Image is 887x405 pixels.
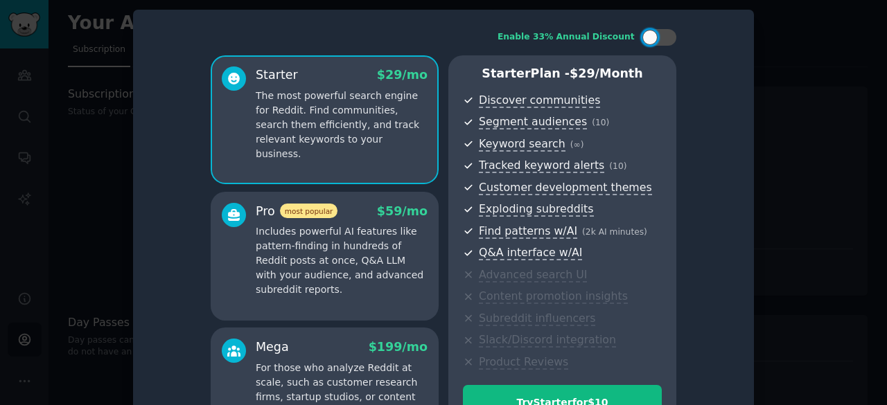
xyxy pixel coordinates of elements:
[256,66,298,84] div: Starter
[479,159,604,173] span: Tracked keyword alerts
[479,289,628,304] span: Content promotion insights
[479,224,577,239] span: Find patterns w/AI
[479,246,582,260] span: Q&A interface w/AI
[377,68,428,82] span: $ 29 /mo
[479,137,565,152] span: Keyword search
[463,65,662,82] p: Starter Plan -
[377,204,428,218] span: $ 59 /mo
[280,204,338,218] span: most popular
[479,93,600,108] span: Discover communities
[592,118,609,127] span: ( 10 )
[256,339,289,356] div: Mega
[582,227,647,237] span: ( 2k AI minutes )
[479,268,587,282] span: Advanced search UI
[369,340,428,354] span: $ 199 /mo
[570,140,584,150] span: ( ∞ )
[479,333,616,348] span: Slack/Discord integration
[479,355,568,370] span: Product Reviews
[256,224,428,297] p: Includes powerful AI features like pattern-finding in hundreds of Reddit posts at once, Q&A LLM w...
[498,31,635,44] div: Enable 33% Annual Discount
[256,203,337,220] div: Pro
[479,312,595,326] span: Subreddit influencers
[609,161,626,171] span: ( 10 )
[570,66,643,80] span: $ 29 /month
[479,202,593,217] span: Exploding subreddits
[479,115,587,129] span: Segment audiences
[479,181,652,195] span: Customer development themes
[256,89,428,161] p: The most powerful search engine for Reddit. Find communities, search them efficiently, and track ...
